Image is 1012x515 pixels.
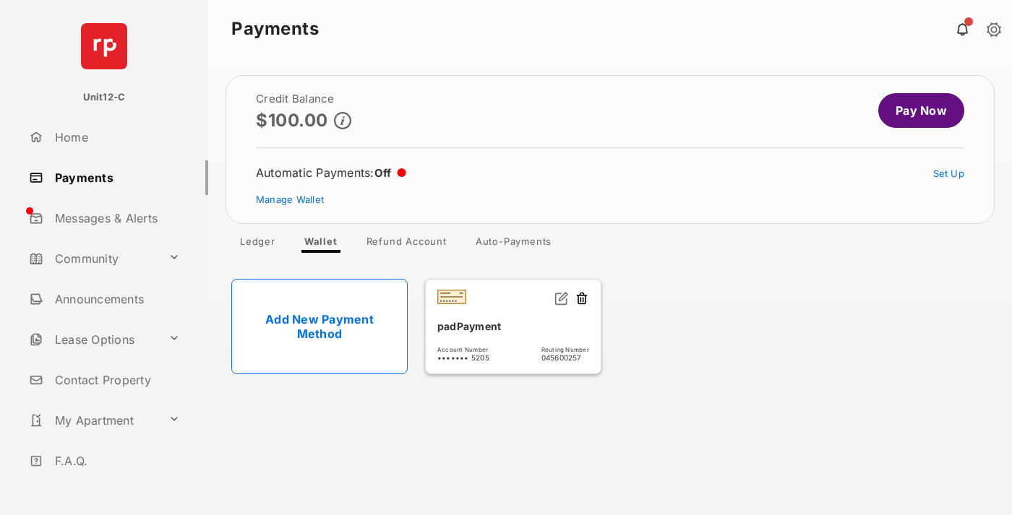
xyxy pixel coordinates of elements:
[83,90,126,105] p: Unit12-C
[23,160,208,195] a: Payments
[23,322,163,357] a: Lease Options
[81,23,127,69] img: svg+xml;base64,PHN2ZyB4bWxucz0iaHR0cDovL3d3dy53My5vcmcvMjAwMC9zdmciIHdpZHRoPSI2NCIgaGVpZ2h0PSI2NC...
[23,241,163,276] a: Community
[23,201,208,235] a: Messages & Alerts
[23,443,208,478] a: F.A.Q.
[23,120,208,155] a: Home
[231,20,319,38] strong: Payments
[23,403,163,438] a: My Apartment
[23,282,208,316] a: Announcements
[23,363,208,397] a: Contact Property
